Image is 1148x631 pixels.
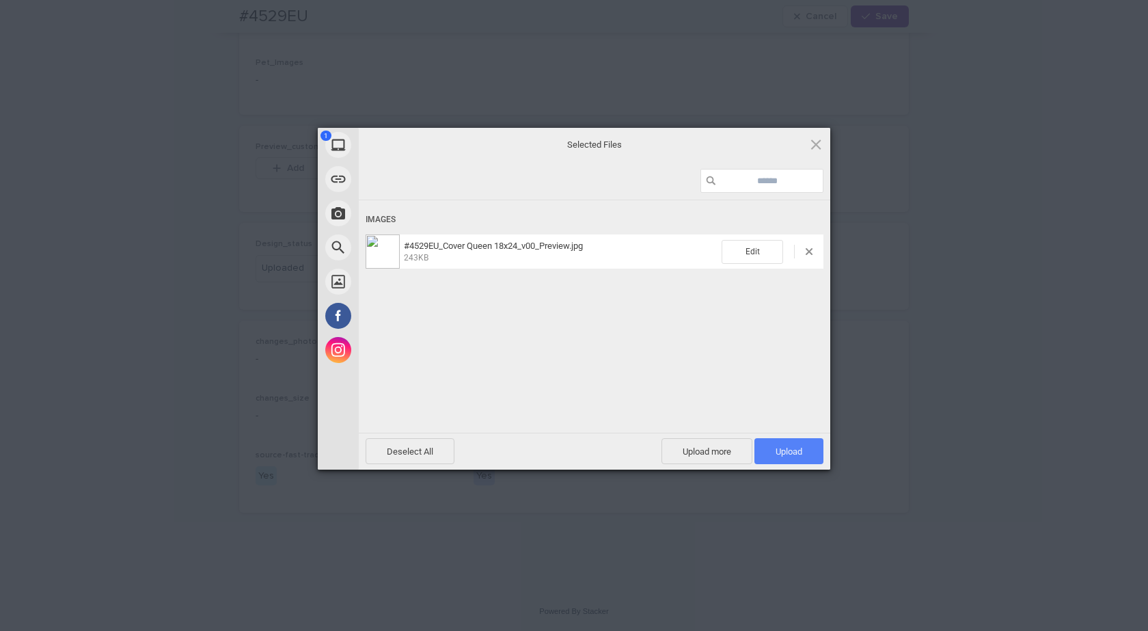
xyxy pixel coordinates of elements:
[366,207,823,232] div: Images
[808,137,823,152] span: Click here or hit ESC to close picker
[776,446,802,457] span: Upload
[318,196,482,230] div: Take Photo
[661,438,752,464] span: Upload more
[400,241,722,263] span: #4529EU_Cover Queen 18x24_v00_Preview.jpg
[754,438,823,464] span: Upload
[318,162,482,196] div: Link (URL)
[722,240,783,264] span: Edit
[320,131,331,141] span: 1
[404,253,428,263] span: 243KB
[318,333,482,367] div: Instagram
[318,128,482,162] div: My Device
[318,299,482,333] div: Facebook
[366,234,400,269] img: 4dd47fbc-8995-473e-bad0-04541cd600b3
[318,230,482,265] div: Web Search
[458,138,731,150] span: Selected Files
[318,265,482,299] div: Unsplash
[404,241,583,251] span: #4529EU_Cover Queen 18x24_v00_Preview.jpg
[366,438,454,464] span: Deselect All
